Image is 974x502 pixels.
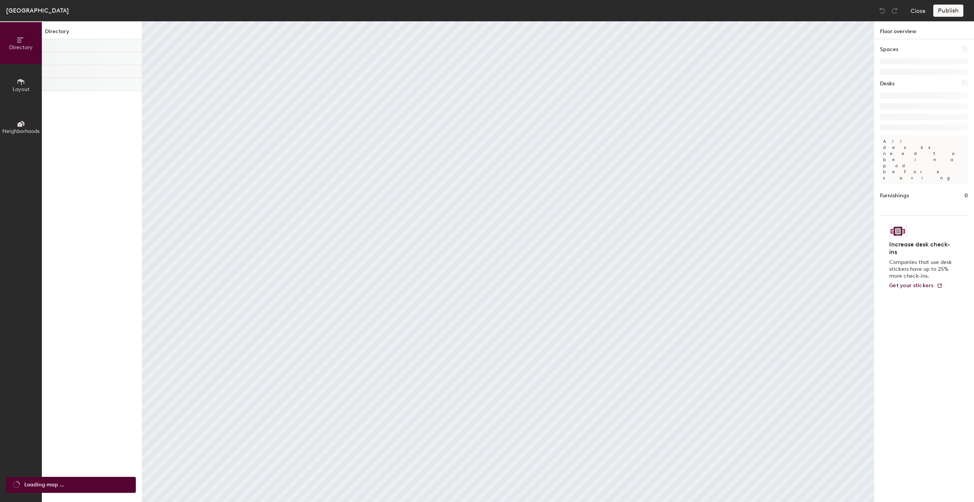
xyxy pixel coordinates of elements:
[879,7,886,14] img: Undo
[964,192,968,200] h1: 0
[880,80,894,88] h1: Desks
[880,45,898,54] h1: Spaces
[874,21,974,39] h1: Floor overview
[880,135,968,184] p: All desks need to be in a pod before saving
[2,128,40,134] span: Neighborhoods
[13,86,30,93] span: Layout
[910,5,926,17] button: Close
[6,6,69,15] div: [GEOGRAPHIC_DATA]
[42,27,142,39] h1: Directory
[889,282,934,289] span: Get your stickers
[889,225,907,238] img: Sticker logo
[889,259,954,280] p: Companies that use desk stickers have up to 25% more check-ins.
[889,241,954,256] h4: Increase desk check-ins
[880,192,909,200] h1: Furnishings
[889,283,943,289] a: Get your stickers
[142,21,874,502] canvas: Map
[891,7,898,14] img: Redo
[9,44,33,51] span: Directory
[24,481,64,489] span: Loading map ...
